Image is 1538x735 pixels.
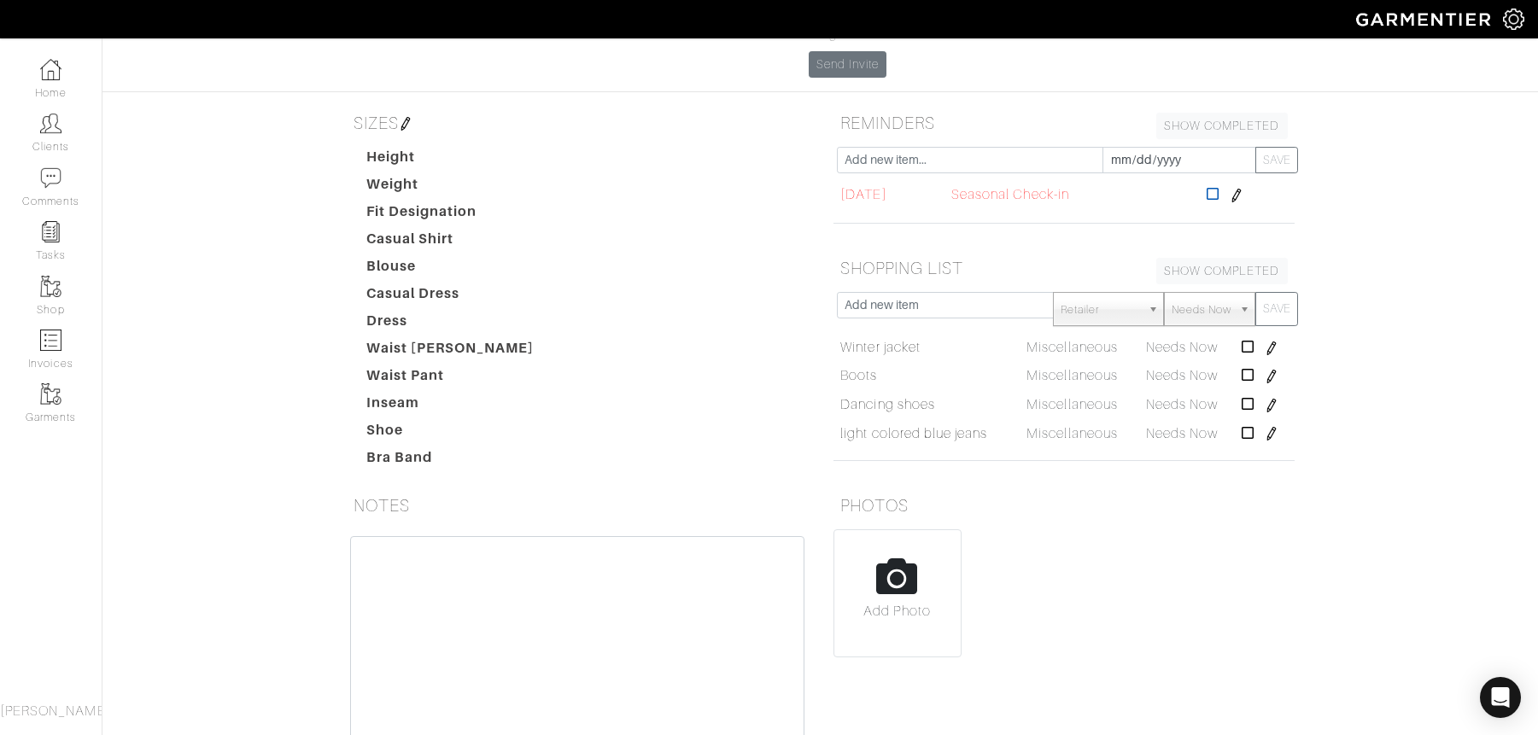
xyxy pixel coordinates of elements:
h5: NOTES [347,488,808,522]
a: SHOW COMPLETED [1156,258,1288,284]
input: Add new item [837,292,1055,318]
span: Needs Now [1172,293,1231,327]
dt: Casual Shirt [354,229,548,256]
button: SAVE [1255,147,1298,173]
dt: Waist [PERSON_NAME] [354,338,548,365]
span: Needs Now [1146,426,1218,441]
dt: Waist Pant [354,365,548,393]
dt: Blouse [354,256,548,283]
img: pen-cf24a1663064a2ec1b9c1bd2387e9de7a2fa800b781884d57f21acf72779bad2.png [1265,399,1278,412]
img: clients-icon-6bae9207a08558b7cb47a8932f037763ab4055f8c8b6bfacd5dc20c3e0201464.png [40,113,61,134]
img: garments-icon-b7da505a4dc4fd61783c78ac3ca0ef83fa9d6f193b1c9dc38574b1d14d53ca28.png [40,276,61,297]
img: dashboard-icon-dbcd8f5a0b271acd01030246c82b418ddd0df26cd7fceb0bd07c9910d44c42f6.png [40,59,61,80]
h5: SIZES [347,106,808,140]
dt: Inseam [354,393,548,420]
img: pen-cf24a1663064a2ec1b9c1bd2387e9de7a2fa800b781884d57f21acf72779bad2.png [1265,427,1278,440]
img: pen-cf24a1663064a2ec1b9c1bd2387e9de7a2fa800b781884d57f21acf72779bad2.png [1265,341,1278,355]
a: Dancing shoes [840,394,935,415]
dt: Height [354,147,548,174]
dt: Dress [354,311,548,338]
dt: Weight [354,174,548,201]
span: Needs Now [1146,368,1218,383]
span: Miscellaneous [1026,340,1118,355]
img: pen-cf24a1663064a2ec1b9c1bd2387e9de7a2fa800b781884d57f21acf72779bad2.png [1230,189,1243,202]
dt: Fit Designation [354,201,548,229]
div: Open Intercom Messenger [1480,677,1521,718]
img: orders-icon-0abe47150d42831381b5fb84f609e132dff9fe21cb692f30cb5eec754e2cba89.png [40,330,61,351]
img: pen-cf24a1663064a2ec1b9c1bd2387e9de7a2fa800b781884d57f21acf72779bad2.png [399,117,412,131]
span: Needs Now [1146,340,1218,355]
span: Seasonal Check-in [951,184,1069,205]
span: Retailer [1061,293,1141,327]
img: garmentier-logo-header-white-b43fb05a5012e4ada735d5af1a66efaba907eab6374d6393d1fbf88cb4ef424d.png [1348,4,1503,34]
input: Add new item... [837,147,1103,173]
a: SHOW COMPLETED [1156,113,1288,139]
h5: REMINDERS [833,106,1295,140]
img: gear-icon-white-bd11855cb880d31180b6d7d6211b90ccbf57a29d726f0c71d8c61bd08dd39cc2.png [1503,9,1524,30]
span: Miscellaneous [1026,397,1118,412]
h5: PHOTOS [833,488,1295,522]
span: Miscellaneous [1026,368,1118,383]
span: Miscellaneous [1026,426,1118,441]
span: Needs Now [1146,397,1218,412]
dt: Casual Dress [354,283,548,311]
dt: Bra Band [354,447,548,475]
span: [DATE] [840,184,886,205]
img: reminder-icon-8004d30b9f0a5d33ae49ab947aed9ed385cf756f9e5892f1edd6e32f2345188e.png [40,221,61,242]
dt: Shoe [354,420,548,447]
button: SAVE [1255,292,1298,326]
img: pen-cf24a1663064a2ec1b9c1bd2387e9de7a2fa800b781884d57f21acf72779bad2.png [1265,370,1278,383]
img: garments-icon-b7da505a4dc4fd61783c78ac3ca0ef83fa9d6f193b1c9dc38574b1d14d53ca28.png [40,383,61,405]
a: Boots [840,365,877,386]
a: light colored blue jeans [840,423,987,444]
h5: SHOPPING LIST [833,251,1295,285]
a: Send Invite [809,51,887,78]
img: comment-icon-a0a6a9ef722e966f86d9cbdc48e553b5cf19dbc54f86b18d962a5391bc8f6eb6.png [40,167,61,189]
a: Winter jacket [840,337,921,358]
